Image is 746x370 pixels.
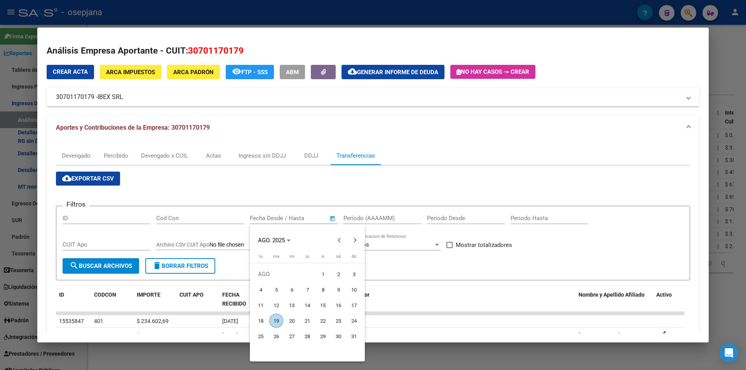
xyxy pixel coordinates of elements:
[255,233,294,247] button: Choose month and year
[332,233,347,248] button: Previous month
[269,283,283,297] span: 5
[300,314,314,328] span: 21
[284,297,300,313] button: 13 de agosto de 2025
[347,329,361,343] span: 31
[284,282,300,297] button: 6 de agosto de 2025
[315,266,331,282] button: 1 de agosto de 2025
[300,283,314,297] span: 7
[347,267,361,281] span: 3
[347,283,361,297] span: 10
[253,266,315,282] td: AGO.
[289,254,295,259] span: mi
[269,329,283,343] span: 26
[316,267,330,281] span: 1
[316,298,330,312] span: 15
[316,329,330,343] span: 29
[269,298,283,312] span: 12
[316,314,330,328] span: 22
[268,313,284,328] button: 19 de agosto de 2025
[336,254,341,259] span: sá
[331,297,346,313] button: 16 de agosto de 2025
[346,313,362,328] button: 24 de agosto de 2025
[315,282,331,297] button: 8 de agosto de 2025
[268,328,284,344] button: 26 de agosto de 2025
[331,328,346,344] button: 30 de agosto de 2025
[315,328,331,344] button: 29 de agosto de 2025
[331,266,346,282] button: 2 de agosto de 2025
[284,328,300,344] button: 27 de agosto de 2025
[284,313,300,328] button: 20 de agosto de 2025
[300,297,315,313] button: 14 de agosto de 2025
[331,283,345,297] span: 9
[315,313,331,328] button: 22 de agosto de 2025
[258,237,285,244] span: AGO. 2025
[316,283,330,297] span: 8
[300,328,315,344] button: 28 de agosto de 2025
[259,254,263,259] span: lu
[347,314,361,328] span: 24
[331,313,346,328] button: 23 de agosto de 2025
[268,282,284,297] button: 5 de agosto de 2025
[315,297,331,313] button: 15 de agosto de 2025
[347,233,363,248] button: Next month
[273,254,279,259] span: ma
[352,254,356,259] span: do
[254,283,268,297] span: 4
[253,297,268,313] button: 11 de agosto de 2025
[285,283,299,297] span: 6
[331,329,345,343] span: 30
[254,329,268,343] span: 25
[346,282,362,297] button: 10 de agosto de 2025
[331,282,346,297] button: 9 de agosto de 2025
[253,313,268,328] button: 18 de agosto de 2025
[268,297,284,313] button: 12 de agosto de 2025
[254,314,268,328] span: 18
[720,344,738,362] div: Open Intercom Messenger
[346,328,362,344] button: 31 de agosto de 2025
[331,267,345,281] span: 2
[253,328,268,344] button: 25 de agosto de 2025
[346,266,362,282] button: 3 de agosto de 2025
[253,282,268,297] button: 4 de agosto de 2025
[254,298,268,312] span: 11
[346,297,362,313] button: 17 de agosto de 2025
[306,254,309,259] span: ju
[331,314,345,328] span: 23
[285,298,299,312] span: 13
[285,314,299,328] span: 20
[269,314,283,328] span: 19
[300,298,314,312] span: 14
[285,329,299,343] span: 27
[300,313,315,328] button: 21 de agosto de 2025
[300,282,315,297] button: 7 de agosto de 2025
[300,329,314,343] span: 28
[347,298,361,312] span: 17
[331,298,345,312] span: 16
[321,254,324,259] span: vi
